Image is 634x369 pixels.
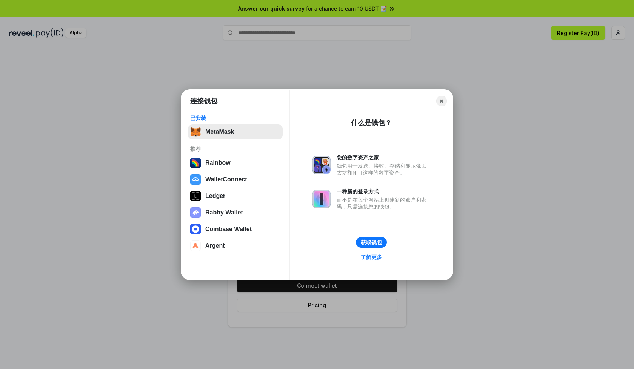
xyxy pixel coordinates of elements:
[356,252,386,262] a: 了解更多
[190,127,201,137] img: svg+xml,%3Csvg%20fill%3D%22none%22%20height%3D%2233%22%20viewBox%3D%220%200%2035%2033%22%20width%...
[190,115,280,121] div: 已安装
[356,237,387,248] button: 获取钱包
[337,188,430,195] div: 一种新的登录方式
[190,224,201,234] img: svg+xml,%3Csvg%20width%3D%2228%22%20height%3D%2228%22%20viewBox%3D%220%200%2028%2028%22%20fill%3D...
[312,190,331,208] img: svg+xml,%3Csvg%20xmlns%3D%22http%3A%2F%2Fwww.w3.org%2F2000%2Fsvg%22%20fill%3D%22none%22%20viewBox...
[205,193,225,199] div: Ledger
[190,145,280,152] div: 推荐
[188,238,283,253] button: Argent
[188,124,283,139] button: MetaMask
[190,191,201,201] img: svg+xml,%3Csvg%20xmlns%3D%22http%3A%2F%2Fwww.w3.org%2F2000%2Fsvg%22%20width%3D%2228%22%20height%3...
[188,188,283,204] button: Ledger
[188,172,283,187] button: WalletConnect
[205,242,225,249] div: Argent
[190,158,201,168] img: svg+xml,%3Csvg%20width%3D%22120%22%20height%3D%22120%22%20viewBox%3D%220%200%20120%20120%22%20fil...
[361,239,382,246] div: 获取钱包
[337,196,430,210] div: 而不是在每个网站上创建新的账户和密码，只需连接您的钱包。
[205,226,252,233] div: Coinbase Wallet
[190,174,201,185] img: svg+xml,%3Csvg%20width%3D%2228%22%20height%3D%2228%22%20viewBox%3D%220%200%2028%2028%22%20fill%3D...
[337,162,430,176] div: 钱包用于发送、接收、存储和显示像以太坊和NFT这样的数字资产。
[190,207,201,218] img: svg+xml,%3Csvg%20xmlns%3D%22http%3A%2F%2Fwww.w3.org%2F2000%2Fsvg%22%20fill%3D%22none%22%20viewBox...
[436,96,447,106] button: Close
[337,154,430,161] div: 您的数字资产之家
[188,155,283,170] button: Rainbow
[312,156,331,174] img: svg+xml,%3Csvg%20xmlns%3D%22http%3A%2F%2Fwww.w3.org%2F2000%2Fsvg%22%20fill%3D%22none%22%20viewBox...
[188,205,283,220] button: Rabby Wallet
[351,118,392,127] div: 什么是钱包？
[188,222,283,237] button: Coinbase Wallet
[190,240,201,251] img: svg+xml,%3Csvg%20width%3D%2228%22%20height%3D%2228%22%20viewBox%3D%220%200%2028%2028%22%20fill%3D...
[205,176,247,183] div: WalletConnect
[205,129,234,135] div: MetaMask
[205,159,231,166] div: Rainbow
[190,96,217,106] h1: 连接钱包
[361,254,382,260] div: 了解更多
[205,209,243,216] div: Rabby Wallet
